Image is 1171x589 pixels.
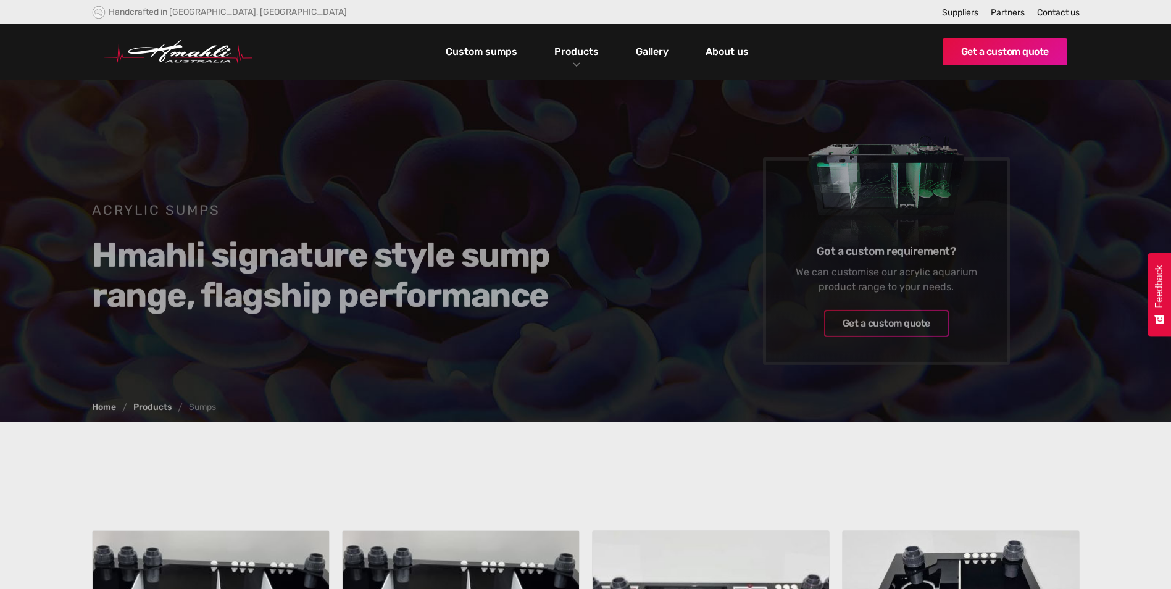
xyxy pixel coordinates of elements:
[702,41,752,62] a: About us
[443,41,520,62] a: Custom sumps
[109,7,347,17] div: Handcrafted in [GEOGRAPHIC_DATA], [GEOGRAPHIC_DATA]
[551,43,602,61] a: Products
[104,40,252,64] a: home
[1148,253,1171,336] button: Feedback - Show survey
[784,99,988,281] img: Sumps
[92,201,567,219] h1: Acrylic Sumps
[189,403,216,412] div: Sumps
[92,403,116,412] a: Home
[92,235,567,315] h2: Hmahli signature style sump range, flagship performance
[1037,7,1080,18] a: Contact us
[784,265,988,294] div: We can customise our acrylic aquarium product range to your needs.
[942,7,978,18] a: Suppliers
[991,7,1025,18] a: Partners
[842,316,930,331] div: Get a custom quote
[545,24,608,80] div: Products
[104,40,252,64] img: Hmahli Australia Logo
[133,403,172,412] a: Products
[784,244,988,259] h6: Got a custom requirement?
[823,310,948,337] a: Get a custom quote
[943,38,1067,65] a: Get a custom quote
[633,41,672,62] a: Gallery
[1154,265,1165,308] span: Feedback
